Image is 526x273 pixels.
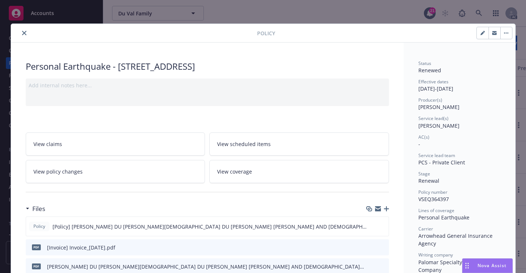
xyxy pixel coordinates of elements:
div: Files [26,204,45,214]
span: Producer(s) [418,97,442,103]
span: Status [418,60,431,66]
button: preview file [379,223,386,230]
span: pdf [32,244,41,250]
span: Arrowhead General Insurance Agency [418,232,494,247]
span: Policy number [418,189,447,195]
div: Personal Earthquake [418,214,501,221]
button: preview file [379,263,386,270]
button: Nova Assist [462,258,513,273]
span: Service lead team [418,152,455,159]
div: Drag to move [462,259,472,273]
span: Carrier [418,226,433,232]
h3: Files [32,204,45,214]
span: [PERSON_NAME] [418,122,460,129]
span: Renewal [418,177,439,184]
span: pdf [32,263,41,269]
div: [DATE] - [DATE] [418,79,501,92]
span: View scheduled items [217,140,271,148]
span: AC(s) [418,134,429,140]
span: Effective dates [418,79,448,85]
span: View policy changes [33,168,83,175]
span: Renewed [418,67,441,74]
span: Stage [418,171,430,177]
span: Policy [257,29,275,37]
a: View claims [26,132,205,156]
a: View scheduled items [209,132,389,156]
span: PCS - Private Client [418,159,465,166]
span: View coverage [217,168,252,175]
div: [Invoice] Invoice_[DATE].pdf [47,244,115,251]
span: View claims [33,140,62,148]
span: Nova Assist [478,262,507,269]
span: [PERSON_NAME] [418,103,460,110]
span: Policy [32,223,47,230]
button: download file [368,263,374,270]
button: close [20,29,29,37]
a: View coverage [209,160,389,183]
span: [Policy] [PERSON_NAME] DU [PERSON_NAME][DEMOGRAPHIC_DATA] DU [PERSON_NAME] [PERSON_NAME] AND [DEM... [53,223,367,230]
div: Add internal notes here... [29,81,386,89]
span: Lines of coverage [418,207,454,214]
a: View policy changes [26,160,205,183]
button: download file [367,223,373,230]
div: [PERSON_NAME] DU [PERSON_NAME][DEMOGRAPHIC_DATA] DU [PERSON_NAME] [PERSON_NAME] AND [DEMOGRAPHIC_... [47,263,365,270]
button: download file [368,244,374,251]
span: Writing company [418,252,453,258]
span: - [418,141,420,148]
span: VSEQ364397 [418,196,449,203]
span: Service lead(s) [418,115,448,121]
button: preview file [379,244,386,251]
div: Personal Earthquake - [STREET_ADDRESS] [26,60,389,73]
